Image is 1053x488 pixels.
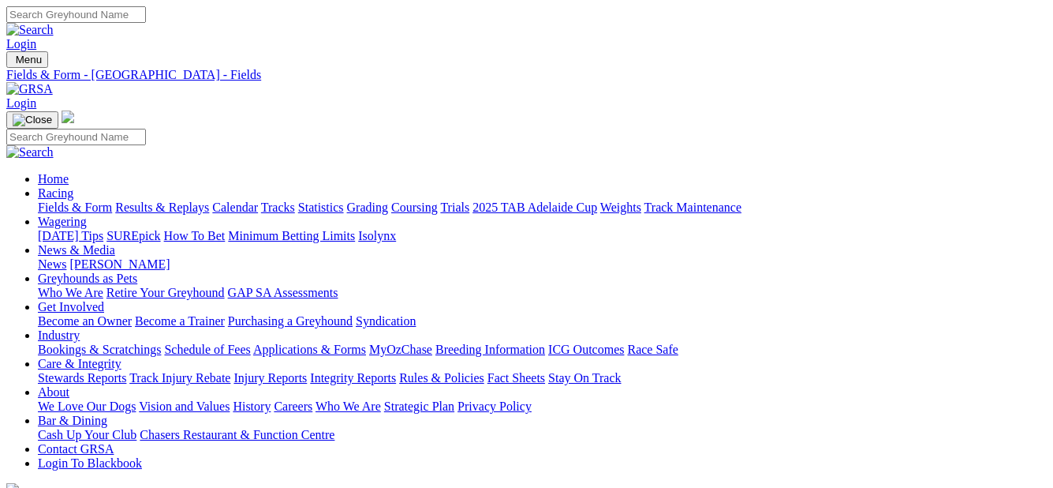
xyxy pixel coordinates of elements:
[627,343,678,356] a: Race Safe
[38,456,142,470] a: Login To Blackbook
[316,400,381,413] a: Who We Are
[38,442,114,456] a: Contact GRSA
[38,428,136,441] a: Cash Up Your Club
[356,314,416,328] a: Syndication
[600,201,641,214] a: Weights
[38,243,115,257] a: News & Media
[6,82,53,96] img: GRSA
[38,201,1047,215] div: Racing
[233,371,307,385] a: Injury Reports
[16,54,42,66] span: Menu
[384,400,454,413] a: Strategic Plan
[106,286,225,299] a: Retire Your Greyhound
[548,343,624,356] a: ICG Outcomes
[38,371,1047,385] div: Care & Integrity
[6,68,1047,82] a: Fields & Form - [GEOGRAPHIC_DATA] - Fields
[6,6,146,23] input: Search
[369,343,432,356] a: MyOzChase
[253,343,366,356] a: Applications & Forms
[6,23,54,37] img: Search
[644,201,741,214] a: Track Maintenance
[38,314,1047,328] div: Get Involved
[38,328,80,342] a: Industry
[38,343,161,356] a: Bookings & Scratchings
[6,111,58,129] button: Toggle navigation
[391,201,438,214] a: Coursing
[399,371,484,385] a: Rules & Policies
[435,343,545,356] a: Breeding Information
[164,229,226,242] a: How To Bet
[69,257,170,271] a: [PERSON_NAME]
[233,400,271,413] a: History
[6,37,36,51] a: Login
[38,314,132,328] a: Become an Owner
[38,257,1047,272] div: News & Media
[38,300,104,313] a: Get Involved
[13,114,52,126] img: Close
[228,314,353,328] a: Purchasing a Greyhound
[38,385,69,399] a: About
[274,400,312,413] a: Careers
[228,286,338,299] a: GAP SA Assessments
[38,215,87,228] a: Wagering
[548,371,621,385] a: Stay On Track
[228,229,355,242] a: Minimum Betting Limits
[38,172,69,186] a: Home
[440,201,469,214] a: Trials
[38,400,1047,414] div: About
[38,186,73,200] a: Racing
[358,229,396,242] a: Isolynx
[472,201,597,214] a: 2025 TAB Adelaide Cup
[164,343,250,356] a: Schedule of Fees
[261,201,295,214] a: Tracks
[38,229,103,242] a: [DATE] Tips
[129,371,230,385] a: Track Injury Rebate
[38,414,107,427] a: Bar & Dining
[6,96,36,110] a: Login
[38,343,1047,357] div: Industry
[38,428,1047,442] div: Bar & Dining
[106,229,160,242] a: SUREpick
[38,257,66,271] a: News
[487,371,545,385] a: Fact Sheets
[347,201,388,214] a: Grading
[38,357,121,370] a: Care & Integrity
[38,286,1047,300] div: Greyhounds as Pets
[38,229,1047,243] div: Wagering
[6,51,48,68] button: Toggle navigation
[139,400,230,413] a: Vision and Values
[62,111,74,123] img: logo-grsa-white.png
[457,400,532,413] a: Privacy Policy
[6,129,146,145] input: Search
[6,145,54,160] img: Search
[38,201,112,214] a: Fields & Form
[38,272,137,285] a: Greyhounds as Pets
[135,314,225,328] a: Become a Trainer
[115,201,209,214] a: Results & Replays
[140,428,334,441] a: Chasers Restaurant & Function Centre
[212,201,258,214] a: Calendar
[38,371,126,385] a: Stewards Reports
[310,371,396,385] a: Integrity Reports
[38,286,103,299] a: Who We Are
[298,201,344,214] a: Statistics
[38,400,136,413] a: We Love Our Dogs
